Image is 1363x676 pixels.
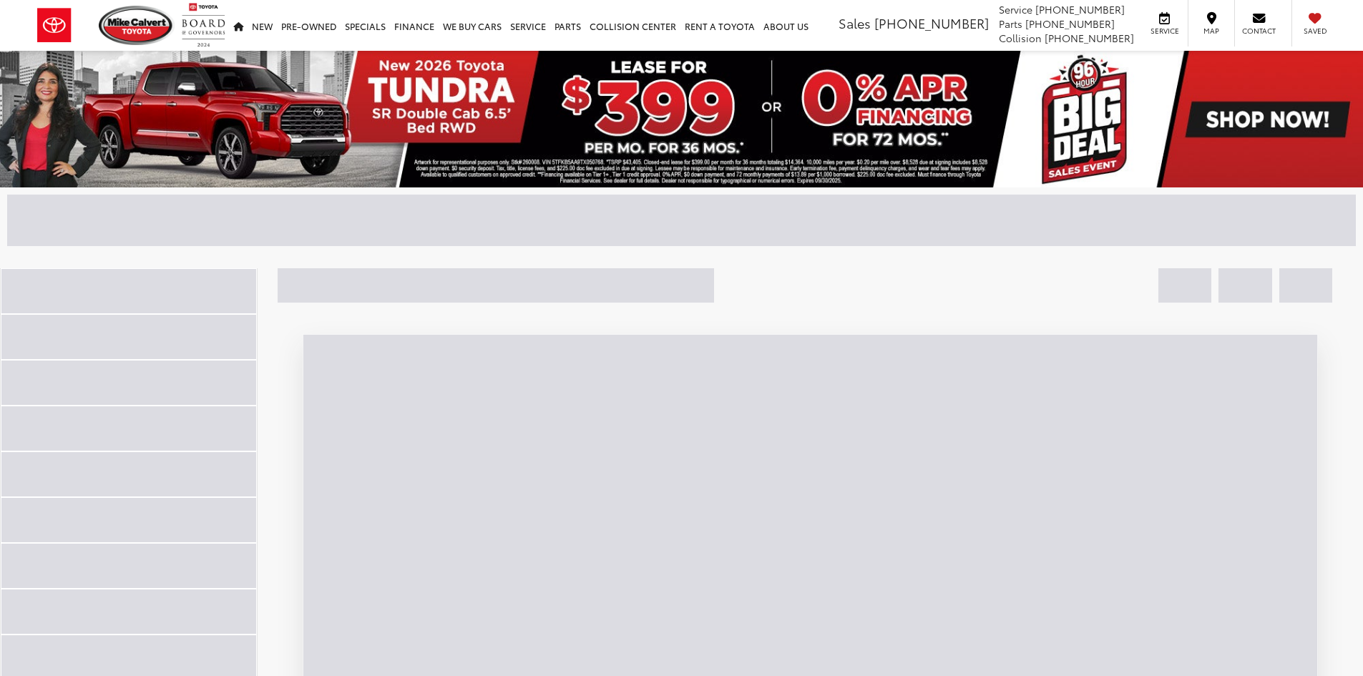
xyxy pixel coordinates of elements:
[839,14,871,32] span: Sales
[1242,26,1276,36] span: Contact
[1299,26,1331,36] span: Saved
[1025,16,1115,31] span: [PHONE_NUMBER]
[999,31,1042,45] span: Collision
[1035,2,1125,16] span: [PHONE_NUMBER]
[99,6,175,45] img: Mike Calvert Toyota
[999,2,1032,16] span: Service
[1045,31,1134,45] span: [PHONE_NUMBER]
[999,16,1022,31] span: Parts
[874,14,989,32] span: [PHONE_NUMBER]
[1148,26,1181,36] span: Service
[1196,26,1227,36] span: Map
